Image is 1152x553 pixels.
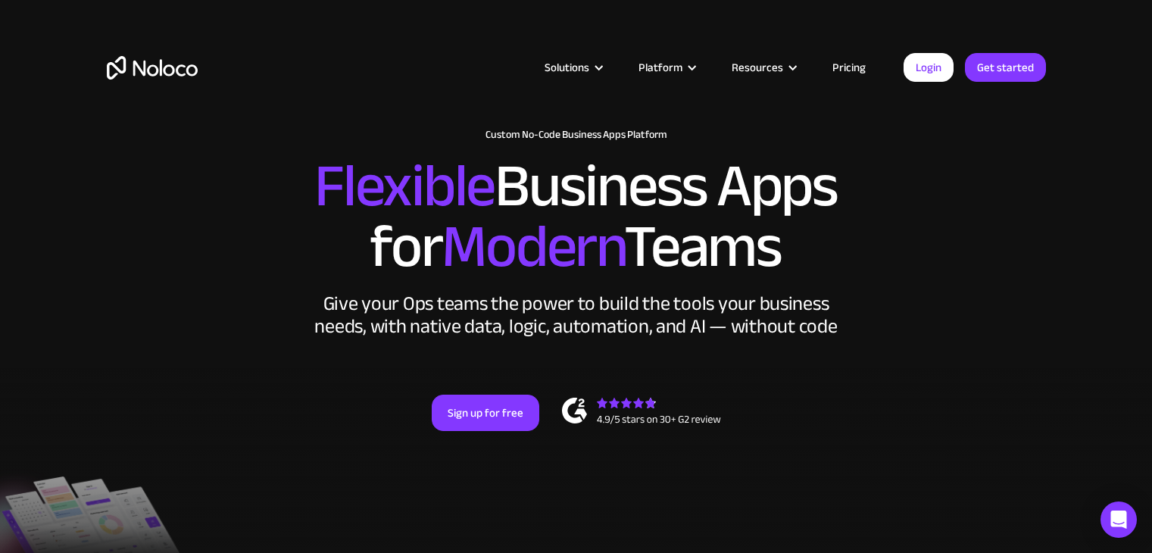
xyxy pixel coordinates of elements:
[526,58,620,77] div: Solutions
[432,395,539,431] a: Sign up for free
[311,292,841,338] div: Give your Ops teams the power to build the tools your business needs, with native data, logic, au...
[107,56,198,80] a: home
[314,130,495,242] span: Flexible
[545,58,589,77] div: Solutions
[107,156,1046,277] h2: Business Apps for Teams
[713,58,813,77] div: Resources
[620,58,713,77] div: Platform
[638,58,682,77] div: Platform
[732,58,783,77] div: Resources
[442,190,624,303] span: Modern
[904,53,954,82] a: Login
[965,53,1046,82] a: Get started
[813,58,885,77] a: Pricing
[1100,501,1137,538] div: Open Intercom Messenger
